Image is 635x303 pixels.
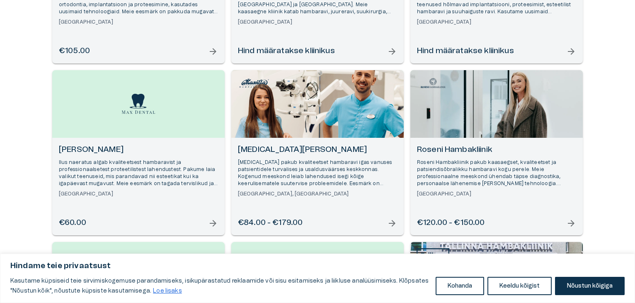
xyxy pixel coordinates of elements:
[566,46,576,56] span: arrow_forward
[59,159,218,188] p: Ilus naeratus algab kvaliteetsest hambaravist ja professionaalsetest proteetilistest lahendustest...
[417,159,576,188] p: Roseni Hambakliinik pakub kaasaegset, kvaliteetset ja patsiendisõbralikku hambaravi kogu perele. ...
[153,288,182,294] a: Loe lisaks
[417,191,576,198] h6: [GEOGRAPHIC_DATA]
[59,217,86,229] h6: €60.00
[59,191,218,198] h6: [GEOGRAPHIC_DATA]
[566,218,576,228] span: arrow_forward
[238,217,303,229] h6: €84.00 - €179.00
[122,94,155,114] img: Max Dental logo
[238,191,397,198] h6: [GEOGRAPHIC_DATA], [GEOGRAPHIC_DATA]
[417,144,576,156] h6: Roseni Hambakliinik
[208,218,218,228] span: arrow_forward
[238,76,271,90] img: Maxilla Hambakliinik logo
[436,277,484,295] button: Kohanda
[59,19,218,26] h6: [GEOGRAPHIC_DATA]
[238,159,397,188] p: [MEDICAL_DATA] pakub kvaliteetset hambaravi igas vanuses patsientidele turvalises ja usaldusväärs...
[238,144,397,156] h6: [MEDICAL_DATA][PERSON_NAME]
[417,76,450,90] img: Roseni Hambakliinik logo
[387,218,397,228] span: arrow_forward
[417,46,514,57] h6: Hind määratakse kliinikus
[555,277,625,295] button: Nõustun kõigiga
[10,276,429,296] p: Kasutame küpsiseid teie sirvimiskogemuse parandamiseks, isikupärastatud reklaamide või sisu esita...
[487,277,552,295] button: Keeldu kõigist
[10,261,625,271] p: Hindame teie privaatsust
[59,144,218,156] h6: [PERSON_NAME]
[208,46,218,56] span: arrow_forward
[59,46,90,57] h6: €105.00
[42,7,55,13] span: Help
[231,70,404,235] a: Open selected supplier available booking dates
[410,70,583,235] a: Open selected supplier available booking dates
[417,217,485,229] h6: €120.00 - €150.00
[387,46,397,56] span: arrow_forward
[238,46,335,57] h6: Hind määratakse kliinikus
[417,19,576,26] h6: [GEOGRAPHIC_DATA]
[238,19,397,26] h6: [GEOGRAPHIC_DATA]
[52,70,225,235] a: Open selected supplier available booking dates
[417,248,449,281] img: Tallinna Hambakliinik logo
